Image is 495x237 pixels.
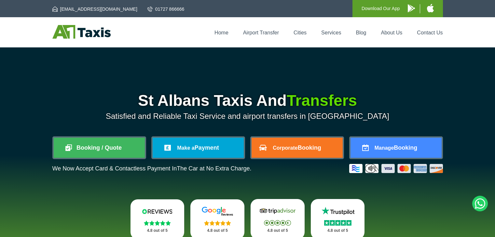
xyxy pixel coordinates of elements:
[138,206,177,216] img: Reviews.io
[318,227,358,235] p: 4.8 out of 5
[198,227,237,235] p: 4.8 out of 5
[138,227,177,235] p: 4.8 out of 5
[356,30,366,35] a: Blog
[273,145,297,151] span: Corporate
[294,30,307,35] a: Cities
[54,138,145,158] a: Booking / Quote
[198,206,237,216] img: Google
[258,227,297,235] p: 4.8 out of 5
[252,138,343,158] a: CorporateBooking
[417,30,443,35] a: Contact Us
[427,4,434,12] img: A1 Taxis iPhone App
[287,92,357,109] span: Transfers
[204,220,231,226] img: Stars
[408,4,415,12] img: A1 Taxis Android App
[264,220,291,226] img: Stars
[362,5,400,13] p: Download Our App
[351,138,442,158] a: ManageBooking
[52,25,111,39] img: A1 Taxis St Albans LTD
[147,6,185,12] a: 01727 866666
[375,145,394,151] span: Manage
[52,165,252,172] p: We Now Accept Card & Contactless Payment In
[52,6,137,12] a: [EMAIL_ADDRESS][DOMAIN_NAME]
[324,220,351,226] img: Stars
[318,206,357,216] img: Trustpilot
[144,220,171,226] img: Stars
[52,112,443,121] p: Satisfied and Reliable Taxi Service and airport transfers in [GEOGRAPHIC_DATA]
[177,165,251,172] span: The Car at No Extra Charge.
[177,145,194,151] span: Make a
[214,30,228,35] a: Home
[349,164,443,173] img: Credit And Debit Cards
[153,138,244,158] a: Make aPayment
[52,93,443,108] h1: St Albans Taxis And
[321,30,341,35] a: Services
[381,30,403,35] a: About Us
[258,206,297,216] img: Tripadvisor
[243,30,279,35] a: Airport Transfer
